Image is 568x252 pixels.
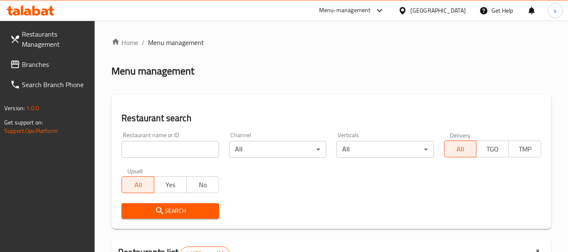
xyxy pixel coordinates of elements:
[22,80,88,90] span: Search Branch Phone
[3,54,95,74] a: Branches
[127,168,143,174] label: Upsell
[154,176,187,193] button: Yes
[448,143,473,155] span: All
[186,176,219,193] button: No
[4,117,43,128] span: Get support on:
[3,24,95,54] a: Restaurants Management
[476,141,509,157] button: TGO
[508,141,541,157] button: TMP
[450,132,471,138] label: Delivery
[4,103,25,114] span: Version:
[319,5,371,16] div: Menu-management
[122,176,154,193] button: All
[190,179,216,191] span: No
[111,37,138,48] a: Home
[111,37,551,48] nav: breadcrumb
[128,206,212,216] span: Search
[125,179,151,191] span: All
[444,141,477,157] button: All
[111,64,194,78] h2: Menu management
[554,6,557,15] span: s
[336,141,433,158] div: All
[122,141,219,158] input: Search for restaurant name or ID..
[22,59,88,69] span: Branches
[122,112,541,125] h2: Restaurant search
[4,125,58,136] a: Support.OpsPlatform
[26,103,39,114] span: 1.0.0
[148,37,204,48] span: Menu management
[22,29,88,49] span: Restaurants Management
[3,74,95,95] a: Search Branch Phone
[142,37,145,48] li: /
[122,203,219,219] button: Search
[410,6,466,15] div: [GEOGRAPHIC_DATA]
[480,143,505,155] span: TGO
[158,179,183,191] span: Yes
[229,141,326,158] div: All
[512,143,538,155] span: TMP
